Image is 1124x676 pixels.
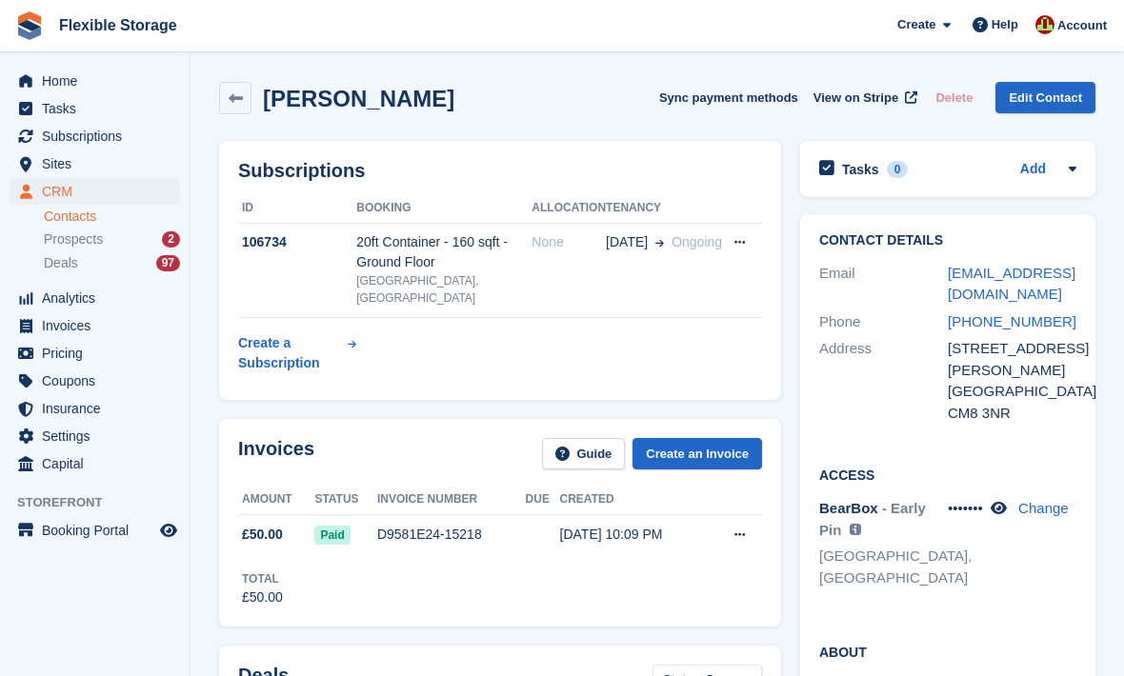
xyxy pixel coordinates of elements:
a: Contacts [44,208,180,226]
span: Coupons [42,368,156,394]
span: Analytics [42,285,156,311]
div: Address [819,338,948,424]
span: Settings [42,423,156,449]
div: 97 [156,255,180,271]
div: None [532,232,606,252]
a: menu [10,368,180,394]
img: icon-info-grey-7440780725fd019a000dd9b08b2336e03edf1995a4989e88bcd33f0948082b44.svg [850,524,861,535]
span: Account [1057,16,1107,35]
div: [GEOGRAPHIC_DATA] [948,381,1076,403]
span: Ongoing [672,234,722,249]
a: [EMAIL_ADDRESS][DOMAIN_NAME] [948,265,1075,303]
span: Create [897,15,935,34]
th: Status [314,485,377,515]
a: menu [10,150,180,177]
div: [DATE] 10:09 PM [560,525,706,545]
a: menu [10,517,180,544]
a: Preview store [157,519,180,542]
div: Phone [819,311,948,333]
div: 2 [162,231,180,248]
h2: Subscriptions [238,160,762,182]
th: Due [526,485,560,515]
span: Help [992,15,1018,34]
div: Total [242,570,283,587]
th: ID [238,193,356,224]
span: ••••••• [948,500,983,516]
div: Email [819,263,948,306]
th: Tenancy [606,193,722,224]
a: menu [10,423,180,449]
a: Deals 97 [44,253,180,273]
span: Paid [314,526,350,545]
a: menu [10,95,180,122]
div: [PERSON_NAME] [948,360,1076,382]
th: Amount [238,485,314,515]
a: menu [10,178,180,205]
a: Change [1018,500,1069,516]
a: Create a Subscription [238,326,356,381]
div: [GEOGRAPHIC_DATA], [GEOGRAPHIC_DATA] [356,272,532,307]
a: Prospects 2 [44,229,180,249]
li: [GEOGRAPHIC_DATA], [GEOGRAPHIC_DATA] [819,546,948,588]
h2: Access [819,465,1076,484]
div: 0 [887,161,909,178]
span: Tasks [42,95,156,122]
span: Invoices [42,312,156,339]
a: Flexible Storage [51,10,185,41]
h2: Contact Details [819,233,1076,249]
span: Capital [42,450,156,477]
a: Guide [542,438,626,469]
div: [STREET_ADDRESS] [948,338,1076,360]
button: Sync payment methods [659,82,798,113]
a: menu [10,285,180,311]
a: menu [10,340,180,367]
a: [PHONE_NUMBER] [948,313,1076,329]
div: CM8 3NR [948,403,1076,425]
h2: Tasks [842,161,879,178]
a: menu [10,123,180,149]
span: Insurance [42,395,156,422]
a: Create an Invoice [632,438,762,469]
span: Booking Portal [42,517,156,544]
a: menu [10,450,180,477]
span: Sites [42,150,156,177]
th: Allocation [532,193,606,224]
span: Home [42,68,156,94]
h2: [PERSON_NAME] [263,86,454,111]
th: Invoice number [377,485,526,515]
th: Booking [356,193,532,224]
a: View on Stripe [806,82,921,113]
span: Pricing [42,340,156,367]
span: BearBox [819,500,878,516]
th: Created [560,485,706,515]
span: Prospects [44,230,103,249]
a: menu [10,395,180,422]
span: Storefront [17,493,190,512]
a: Add [1020,159,1046,181]
div: D9581E24-15218 [377,525,526,545]
span: View on Stripe [813,89,898,108]
span: £50.00 [242,525,283,545]
button: Delete [928,82,980,113]
a: Edit Contact [995,82,1095,113]
span: - Early Pin [819,500,926,538]
a: menu [10,312,180,339]
h2: About [819,642,1076,661]
a: menu [10,68,180,94]
div: £50.00 [242,587,283,607]
div: Create a Subscription [238,333,344,373]
h2: Invoices [238,438,314,469]
div: 106734 [238,232,356,252]
img: stora-icon-8386f47178a22dfd0bd8f6a31ec36ba5ce8667c1dd55bd0f319d3a0aa187defe.svg [15,11,44,40]
span: Subscriptions [42,123,156,149]
span: [DATE] [606,232,648,252]
span: Deals [44,254,78,272]
span: CRM [42,178,156,205]
img: David Jones [1035,15,1054,34]
div: 20ft Container - 160 sqft - Ground Floor [356,232,532,272]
